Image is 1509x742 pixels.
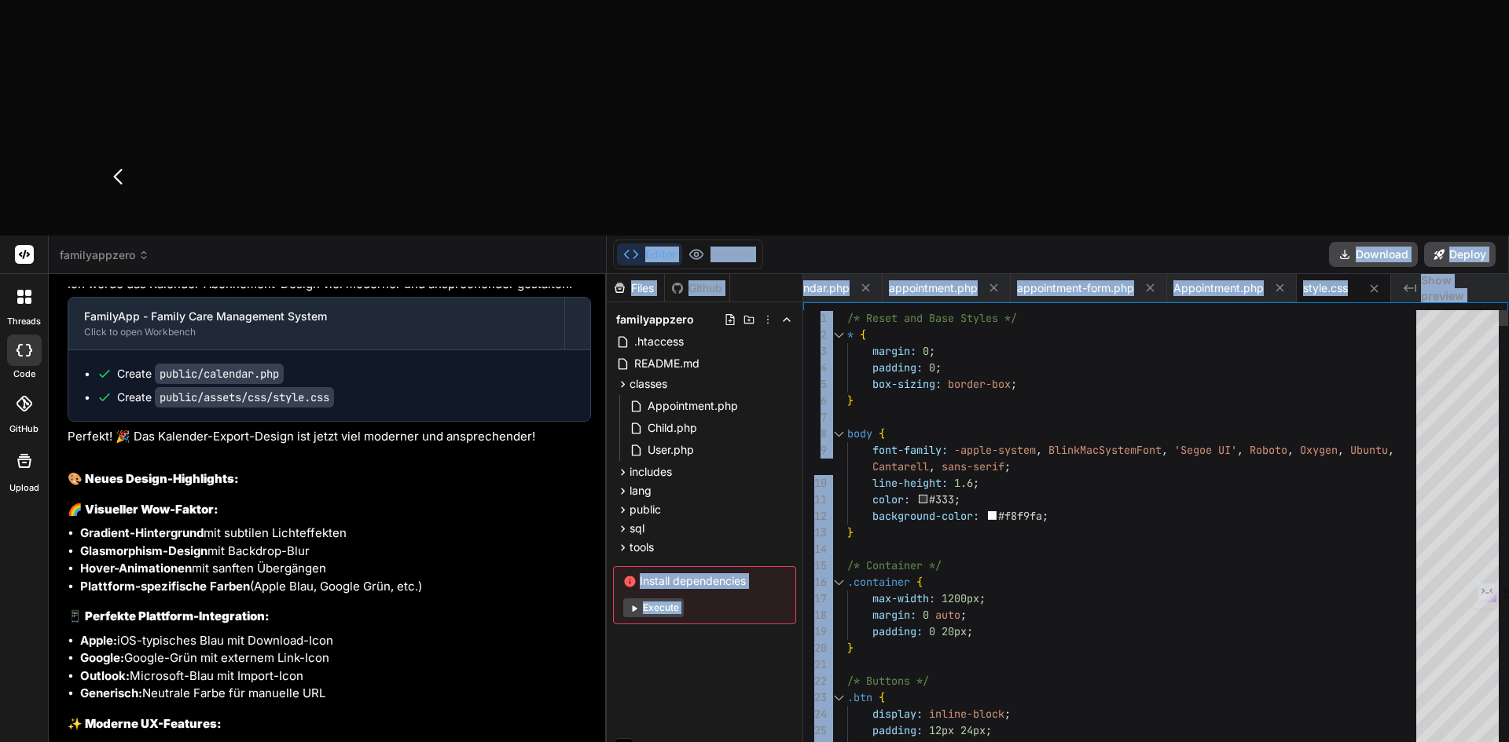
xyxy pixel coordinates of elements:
span: , [1036,443,1042,457]
span: Install dependencies [623,573,786,589]
span: { [860,327,866,342]
span: { [879,426,885,440]
span: Appointment.php [646,397,740,415]
div: 6 [803,393,827,409]
div: Files [607,280,664,296]
div: 17 [803,590,827,607]
span: ; [929,344,935,358]
span: /* Buttons */ [847,674,929,688]
strong: Apple: [80,633,117,648]
span: .htaccess [633,332,685,351]
span: appointment.php [889,280,978,296]
div: 5 [803,376,827,393]
button: FamilyApp - Family Care Management SystemClick to open Workbench [68,298,564,349]
li: iOS-typisches Blau mit Download-Icon [80,632,591,650]
span: { [916,575,923,589]
span: lang [630,483,652,499]
span: } [847,641,854,655]
div: 15 [803,557,827,574]
span: 1.6 [954,476,973,490]
span: padding: [872,723,923,737]
span: .container [847,575,910,589]
span: auto [935,608,960,622]
span: , [1162,443,1168,457]
span: ; [1043,509,1049,523]
strong: Plattform-spezifische Farben [80,579,250,594]
span: #f8f9fa [999,509,1043,523]
span: 24px [960,723,986,737]
span: body [847,426,872,440]
button: Download [1329,242,1418,267]
span: { [879,690,885,704]
span: margin: [872,344,916,358]
strong: 🌈 Visueller Wow-Faktor: [68,502,218,517]
div: 11 [803,492,827,508]
span: 'Segoe UI' [1174,443,1237,457]
span: appointment-form.php [1017,280,1134,296]
div: 22 [803,673,827,689]
strong: Generisch: [80,685,142,700]
span: color: [872,492,910,506]
span: #333 [930,492,955,506]
strong: Outlook: [80,668,130,683]
div: 12 [803,508,827,525]
div: 20 [803,640,827,656]
button: Editor [617,243,682,265]
div: 4 [803,360,827,376]
span: tools [630,539,654,555]
span: classes [630,376,667,392]
div: Create [117,366,284,382]
div: 18 [803,607,827,623]
span: , [929,459,935,473]
span: Ubuntu [1350,443,1388,457]
div: 21 [803,656,827,673]
span: box-sizing: [872,377,942,391]
span: /* Reset and Base Styles */ [847,311,1017,325]
div: 10 [803,475,827,492]
span: , [1388,443,1394,457]
span: , [1338,443,1344,457]
code: public/assets/css/style.css [155,387,334,408]
span: 0 [923,608,929,622]
div: 24 [803,706,827,722]
span: margin: [872,608,916,622]
span: display: [872,707,923,721]
div: 1 [803,310,827,327]
span: Oxygen [1300,443,1338,457]
li: Microsoft-Blau mit Import-Icon [80,667,591,685]
span: padding: [872,360,923,375]
div: 23 [803,689,827,706]
span: sans-serif [942,459,1004,473]
button: Preview [682,243,759,265]
span: ; [935,360,942,375]
label: code [13,367,35,381]
span: ; [955,492,961,506]
span: calendar.php [782,280,850,296]
strong: Hover-Animationen [80,561,192,576]
button: Deploy [1424,242,1496,267]
div: FamilyApp - Family Care Management System [84,309,549,324]
span: max-width: [872,591,935,605]
div: 14 [803,541,827,557]
span: ; [1011,377,1017,391]
span: style.css [1303,280,1348,296]
span: Child.php [646,419,699,437]
label: GitHub [9,422,39,436]
span: User.php [646,440,696,459]
span: ; [973,476,979,490]
span: Cantarell [872,459,929,473]
li: mit sanften Übergängen [80,560,591,578]
code: public/calendar.php [155,364,284,384]
span: 1200px [942,591,979,605]
li: mit Backdrop-Blur [80,543,591,561]
li: (Apple Blau, Google Grün, etc.) [80,578,591,596]
span: 0 [923,344,929,358]
div: Click to collapse the range. [828,327,849,343]
span: README.md [633,354,701,373]
div: 19 [803,623,827,640]
strong: ✨ Moderne UX-Features: [68,716,222,731]
span: sql [630,521,644,536]
span: background-color: [872,509,979,523]
span: 0 [929,360,935,375]
span: inline-block [929,707,1004,721]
